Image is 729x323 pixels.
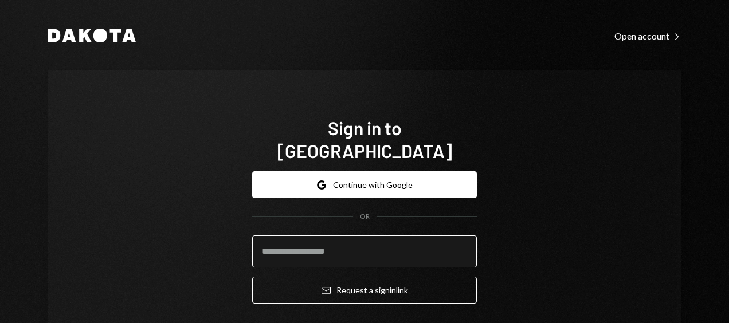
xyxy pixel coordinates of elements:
button: Continue with Google [252,171,477,198]
div: OR [360,212,370,222]
a: Open account [614,29,681,42]
button: Request a signinlink [252,277,477,304]
div: Open account [614,30,681,42]
h1: Sign in to [GEOGRAPHIC_DATA] [252,116,477,162]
